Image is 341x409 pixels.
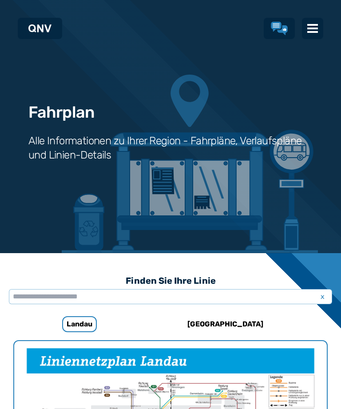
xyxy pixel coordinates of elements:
h6: Landau [62,316,97,332]
a: Landau [20,314,139,335]
img: menu [307,23,318,34]
a: QNV Logo [28,21,52,36]
a: [GEOGRAPHIC_DATA] [166,314,284,335]
a: Lob & Kritik [271,22,288,35]
h3: Finden Sie Ihre Linie [9,271,332,290]
img: QNV Logo [28,24,52,32]
h6: [GEOGRAPHIC_DATA] [184,317,267,331]
span: x [316,291,329,302]
h3: Alle Informationen zu Ihrer Region - Fahrpläne, Verlaufspläne und Linien-Details [28,134,313,162]
h1: Fahrplan [28,103,94,121]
